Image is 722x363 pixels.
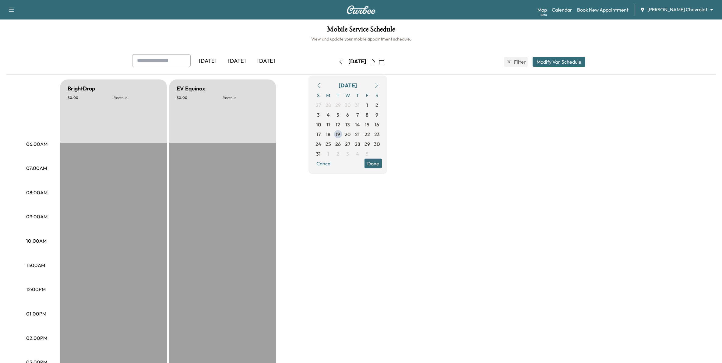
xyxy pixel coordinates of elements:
h6: View and update your mobile appointment schedule. [6,36,716,42]
span: 1 [366,101,368,108]
a: Book New Appointment [577,6,629,13]
div: [DATE] [339,81,357,90]
span: F [362,90,372,100]
span: 15 [365,121,369,128]
div: [DATE] [193,54,222,68]
span: 29 [335,101,341,108]
span: S [372,90,382,100]
p: 07:00AM [26,164,47,172]
span: 6 [346,111,349,118]
div: [DATE] [252,54,281,68]
span: 27 [316,101,321,108]
span: 9 [375,111,378,118]
span: 28 [355,140,360,147]
span: 20 [345,130,350,138]
span: 8 [366,111,368,118]
span: 31 [355,101,360,108]
span: 29 [365,140,370,147]
img: Curbee Logo [347,5,376,14]
p: 02:00PM [26,334,47,342]
p: 01:00PM [26,310,46,317]
h5: BrightDrop [68,84,95,93]
span: 16 [375,121,379,128]
span: 2 [336,150,339,157]
span: 22 [365,130,370,138]
span: 31 [316,150,321,157]
span: T [333,90,343,100]
button: Done [365,158,382,168]
span: Filter [514,58,525,65]
span: 28 [326,101,331,108]
h1: Mobile Service Schedule [6,26,716,36]
p: $ 0.00 [68,95,114,100]
span: 11 [326,121,330,128]
span: 1 [327,150,329,157]
span: 5 [366,150,368,157]
span: 19 [336,130,340,138]
span: 14 [355,121,360,128]
p: 11:00AM [26,262,45,269]
span: 2 [375,101,378,108]
span: M [323,90,333,100]
p: $ 0.00 [177,95,223,100]
span: 17 [316,130,321,138]
span: 25 [326,140,331,147]
span: 3 [317,111,320,118]
span: [PERSON_NAME] Chevrolet [647,6,707,13]
span: 7 [356,111,359,118]
span: W [343,90,353,100]
p: 10:00AM [26,237,47,245]
div: [DATE] [348,58,366,65]
span: 18 [326,130,330,138]
span: S [314,90,323,100]
div: [DATE] [222,54,252,68]
span: 23 [374,130,380,138]
div: Beta [541,12,547,17]
a: Calendar [552,6,572,13]
span: 27 [345,140,350,147]
a: MapBeta [537,6,547,13]
span: T [353,90,362,100]
p: Revenue [223,95,269,100]
p: Revenue [114,95,160,100]
button: Filter [504,57,528,67]
p: 08:00AM [26,189,48,196]
span: 5 [336,111,339,118]
p: 06:00AM [26,140,48,148]
button: Cancel [314,158,334,168]
span: 21 [355,130,360,138]
span: 30 [374,140,380,147]
span: 24 [315,140,321,147]
h5: EV Equinox [177,84,205,93]
span: 4 [327,111,330,118]
p: 12:00PM [26,286,46,293]
span: 26 [335,140,341,147]
span: 10 [316,121,321,128]
span: 3 [346,150,349,157]
p: 09:00AM [26,213,48,220]
span: 30 [345,101,350,108]
span: 12 [336,121,340,128]
span: 13 [345,121,350,128]
button: Modify Van Schedule [533,57,585,67]
span: 4 [356,150,359,157]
